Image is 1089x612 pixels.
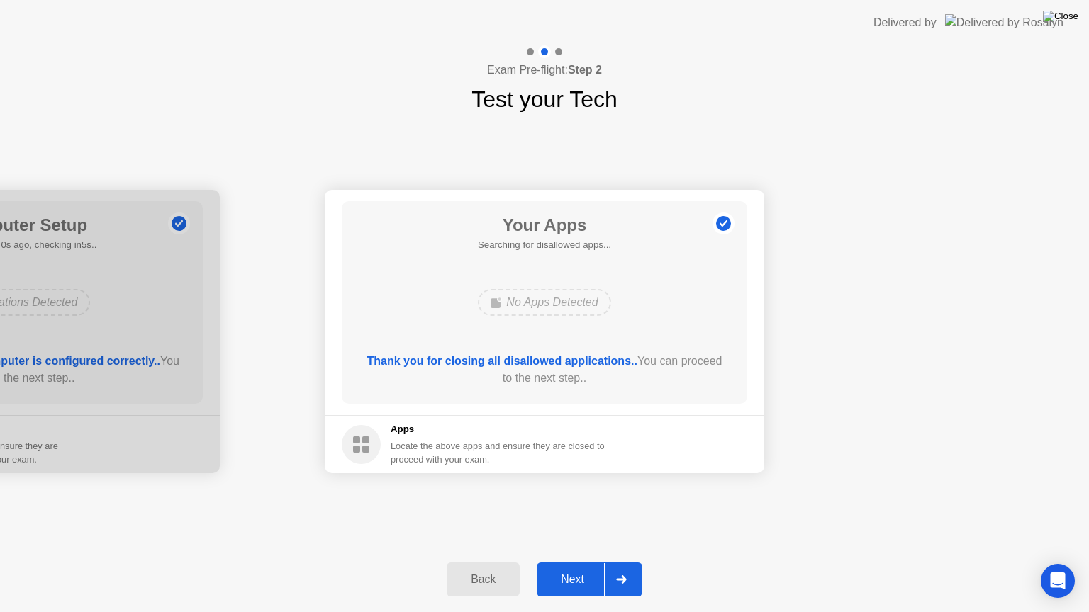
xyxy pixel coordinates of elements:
img: Delivered by Rosalyn [945,14,1063,30]
h5: Searching for disallowed apps... [478,238,611,252]
button: Next [537,562,642,596]
h5: Apps [391,422,605,436]
img: Close [1043,11,1078,22]
div: Locate the above apps and ensure they are closed to proceed with your exam. [391,439,605,466]
h1: Your Apps [478,212,611,238]
div: Delivered by [873,14,937,31]
b: Thank you for closing all disallowed applications.. [367,355,637,367]
div: No Apps Detected [478,289,610,316]
h4: Exam Pre-flight: [487,62,602,79]
button: Back [447,562,520,596]
div: Open Intercom Messenger [1041,564,1075,598]
div: You can proceed to the next step.. [362,353,727,387]
h1: Test your Tech [471,82,618,116]
b: Step 2 [568,64,602,76]
div: Next [541,573,604,586]
div: Back [451,573,515,586]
